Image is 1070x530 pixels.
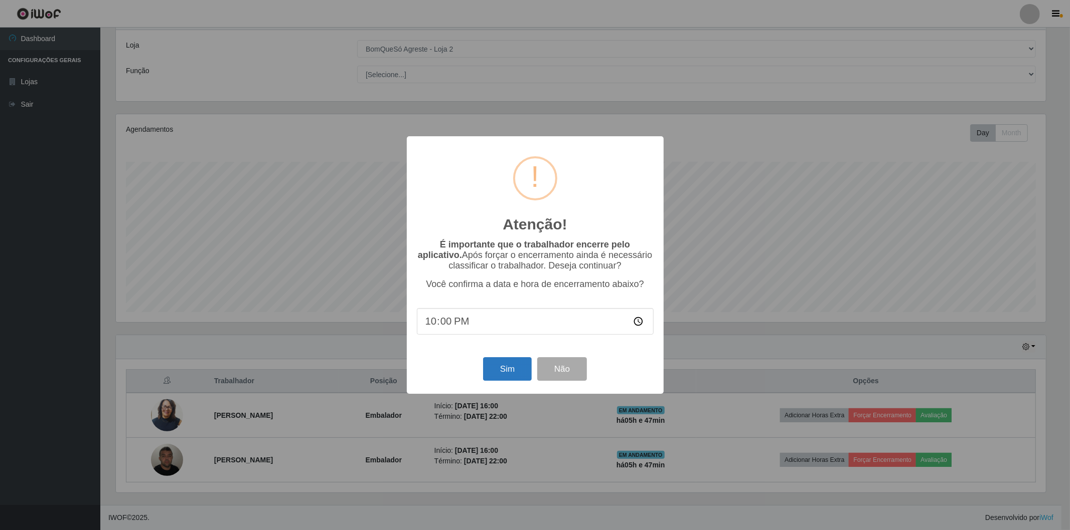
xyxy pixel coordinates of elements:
button: Não [537,357,587,381]
p: Você confirma a data e hora de encerramento abaixo? [417,279,654,290]
p: Após forçar o encerramento ainda é necessário classificar o trabalhador. Deseja continuar? [417,239,654,271]
b: É importante que o trabalhador encerre pelo aplicativo. [418,239,630,260]
button: Sim [483,357,532,381]
h2: Atenção! [503,215,567,233]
